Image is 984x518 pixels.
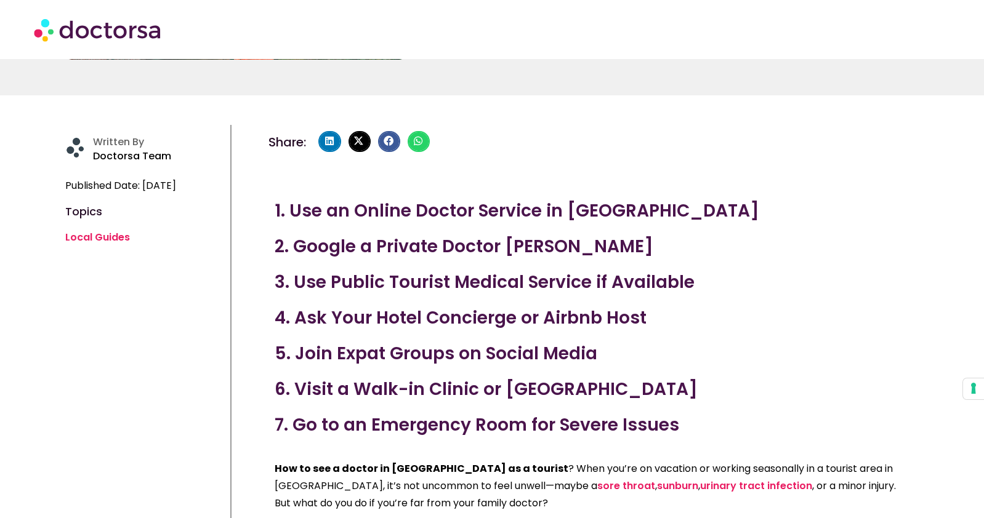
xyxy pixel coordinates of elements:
a: sunburn [657,479,698,493]
span: Published Date: [DATE] [65,177,176,194]
h3: 5. Join Expat Groups on Social Media [275,341,913,367]
div: Share on x-twitter [349,131,371,152]
div: Share on facebook [378,131,400,152]
a: urinary tract infection [700,479,812,493]
h3: 2. Google a Private Doctor [PERSON_NAME] [275,234,913,260]
h3: 6. Visit a Walk-in Clinic or [GEOGRAPHIC_DATA] [275,377,913,402]
div: Share on whatsapp [408,131,430,152]
h3: 4. Ask Your Hotel Concierge or Airbnb Host [275,305,913,331]
h4: Written By [93,136,225,148]
h3: 3. Use Public Tourist Medical Service if Available [275,269,913,295]
a: Local Guides [65,230,130,244]
h4: Topics [65,207,224,217]
h3: 7. Go to an Emergency Room for Severe Issues [275,412,913,438]
a: sore throat [597,479,655,493]
b: How to see a doctor in [GEOGRAPHIC_DATA] as a tourist [275,461,568,476]
p: Doctorsa Team [93,148,225,165]
span: ? When you’re on vacation or working seasonally in a tourist area in [GEOGRAPHIC_DATA], it’s not ... [275,461,896,510]
button: Your consent preferences for tracking technologies [963,378,984,399]
h3: 1. Use an Online Doctor Service in [GEOGRAPHIC_DATA] [275,198,913,224]
div: Share on linkedin [318,131,341,152]
h4: Share: [268,136,306,148]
